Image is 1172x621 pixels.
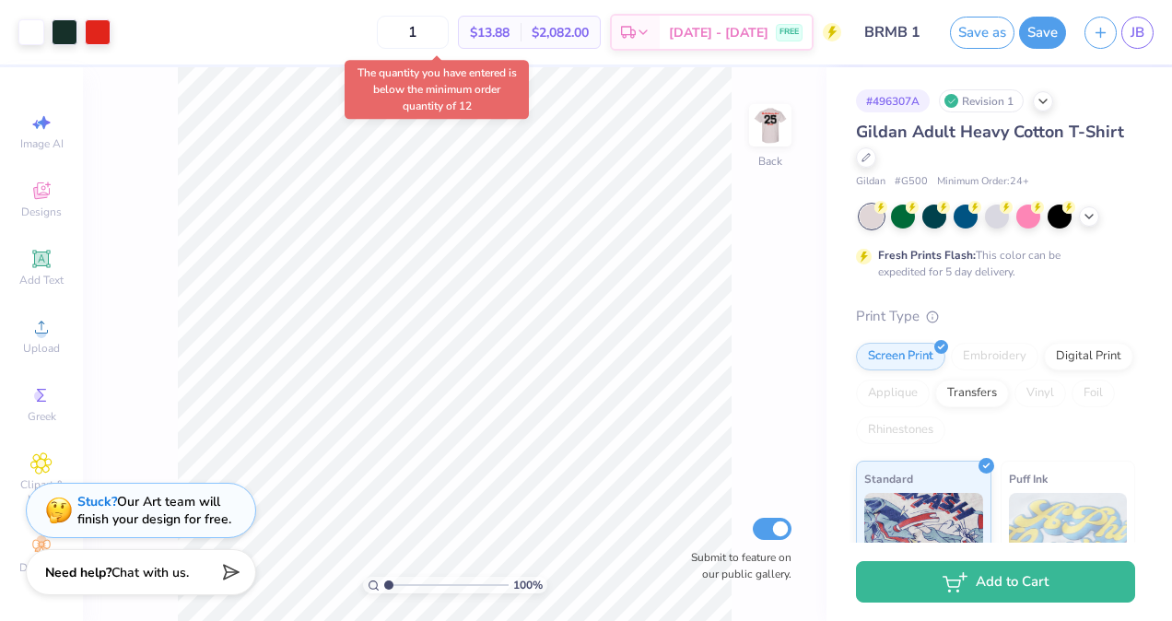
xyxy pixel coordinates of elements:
img: Standard [864,493,983,585]
span: $13.88 [470,23,510,42]
div: The quantity you have entered is below the minimum order quantity of 12 [345,60,529,119]
div: Our Art team will finish your design for free. [77,493,231,528]
span: Chat with us. [111,564,189,581]
strong: Need help? [45,564,111,581]
label: Submit to feature on our public gallery. [681,549,791,582]
img: Puff Ink [1009,493,1128,585]
span: Standard [864,469,913,488]
button: Save [1019,17,1066,49]
span: Greek [28,409,56,424]
span: 100 % [513,577,543,593]
div: Print Type [856,306,1135,327]
div: Screen Print [856,343,945,370]
span: Puff Ink [1009,469,1048,488]
span: Minimum Order: 24 + [937,174,1029,190]
span: JB [1131,22,1144,43]
span: Clipart & logos [9,477,74,507]
span: Designs [21,205,62,219]
strong: Fresh Prints Flash: [878,248,976,263]
div: Applique [856,380,930,407]
div: Back [758,153,782,170]
span: $2,082.00 [532,23,589,42]
span: Image AI [20,136,64,151]
span: Upload [23,341,60,356]
button: Save as [950,17,1014,49]
a: JB [1121,17,1154,49]
input: – – [377,16,449,49]
img: Back [752,107,789,144]
div: Transfers [935,380,1009,407]
div: # 496307A [856,89,930,112]
span: Gildan [856,174,885,190]
div: Foil [1072,380,1115,407]
div: Digital Print [1044,343,1133,370]
div: Rhinestones [856,416,945,444]
span: FREE [779,26,799,39]
span: Add Text [19,273,64,287]
span: Decorate [19,560,64,575]
input: Untitled Design [850,14,941,51]
div: This color can be expedited for 5 day delivery. [878,247,1105,280]
span: Gildan Adult Heavy Cotton T-Shirt [856,121,1124,143]
div: Vinyl [1014,380,1066,407]
strong: Stuck? [77,493,117,510]
div: Embroidery [951,343,1038,370]
span: # G500 [895,174,928,190]
div: Revision 1 [939,89,1024,112]
span: [DATE] - [DATE] [669,23,768,42]
button: Add to Cart [856,561,1135,603]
